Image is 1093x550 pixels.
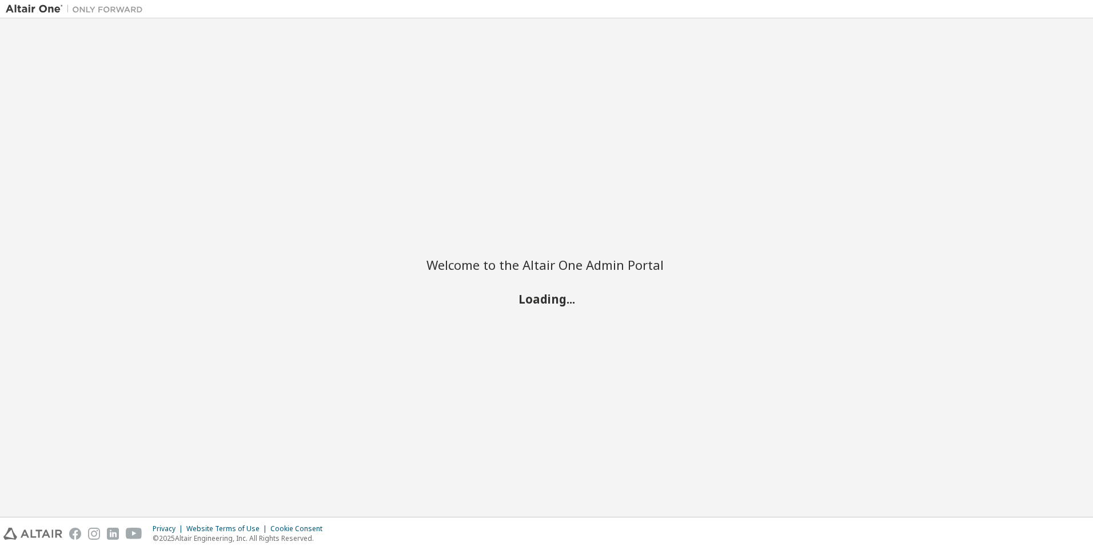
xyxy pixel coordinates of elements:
[6,3,149,15] img: Altair One
[426,257,667,273] h2: Welcome to the Altair One Admin Portal
[126,528,142,540] img: youtube.svg
[153,533,329,543] p: © 2025 Altair Engineering, Inc. All Rights Reserved.
[186,524,270,533] div: Website Terms of Use
[88,528,100,540] img: instagram.svg
[69,528,81,540] img: facebook.svg
[107,528,119,540] img: linkedin.svg
[270,524,329,533] div: Cookie Consent
[426,292,667,306] h2: Loading...
[153,524,186,533] div: Privacy
[3,528,62,540] img: altair_logo.svg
